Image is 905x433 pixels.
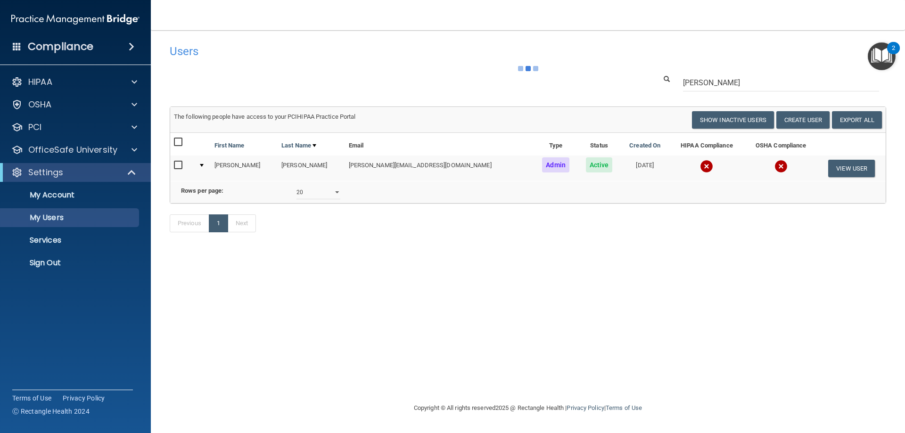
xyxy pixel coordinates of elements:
[28,144,117,155] p: OfficeSafe University
[28,122,41,133] p: PCI
[356,393,700,423] div: Copyright © All rights reserved 2025 @ Rectangle Health | |
[278,155,345,181] td: [PERSON_NAME]
[774,160,788,173] img: cross.ca9f0e7f.svg
[281,140,316,151] a: Last Name
[170,45,582,57] h4: Users
[11,99,137,110] a: OSHA
[692,111,774,129] button: Show Inactive Users
[345,155,534,181] td: [PERSON_NAME][EMAIL_ADDRESS][DOMAIN_NAME]
[28,167,63,178] p: Settings
[700,160,713,173] img: cross.ca9f0e7f.svg
[586,157,613,172] span: Active
[28,76,52,88] p: HIPAA
[6,258,135,268] p: Sign Out
[892,48,895,60] div: 2
[868,42,896,70] button: Open Resource Center, 2 new notifications
[683,74,879,91] input: Search
[542,157,569,172] span: Admin
[621,155,669,181] td: [DATE]
[534,133,577,155] th: Type
[629,140,660,151] a: Created On
[518,66,538,71] img: ajax-loader.4d491dd7.gif
[174,113,356,120] span: The following people have access to your PCIHIPAA Practice Portal
[28,40,93,53] h4: Compliance
[577,133,620,155] th: Status
[11,10,140,29] img: PMB logo
[567,404,604,411] a: Privacy Policy
[211,155,278,181] td: [PERSON_NAME]
[11,144,137,155] a: OfficeSafe University
[214,140,245,151] a: First Name
[63,393,105,403] a: Privacy Policy
[345,133,534,155] th: Email
[11,122,137,133] a: PCI
[6,236,135,245] p: Services
[170,214,209,232] a: Previous
[228,214,256,232] a: Next
[742,366,894,404] iframe: Drift Widget Chat Controller
[6,190,135,200] p: My Account
[28,99,52,110] p: OSHA
[744,133,817,155] th: OSHA Compliance
[12,407,90,416] span: Ⓒ Rectangle Health 2024
[181,187,223,194] b: Rows per page:
[209,214,228,232] a: 1
[11,167,137,178] a: Settings
[6,213,135,222] p: My Users
[832,111,882,129] a: Export All
[776,111,830,129] button: Create User
[12,393,51,403] a: Terms of Use
[828,160,875,177] button: View User
[669,133,744,155] th: HIPAA Compliance
[606,404,642,411] a: Terms of Use
[11,76,137,88] a: HIPAA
